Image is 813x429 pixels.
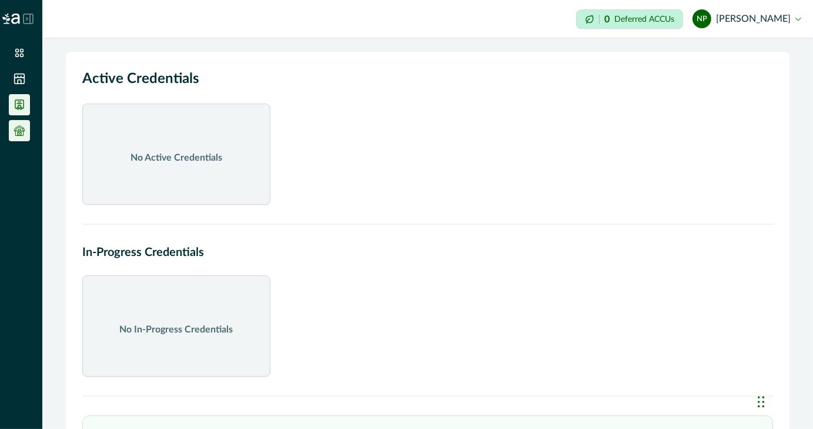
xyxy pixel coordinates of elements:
[120,322,233,337] p: No In-Progress Credentials
[692,5,801,33] button: nick pearce[PERSON_NAME]
[604,15,610,24] p: 0
[2,14,20,24] img: Logo
[614,15,674,24] p: Deferred ACCUs
[82,68,773,89] h2: Active Credentials
[758,384,765,420] div: Drag
[754,373,813,429] iframe: Chat Widget
[82,244,773,261] h2: In-Progress Credentials
[131,151,222,165] p: No Active Credentials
